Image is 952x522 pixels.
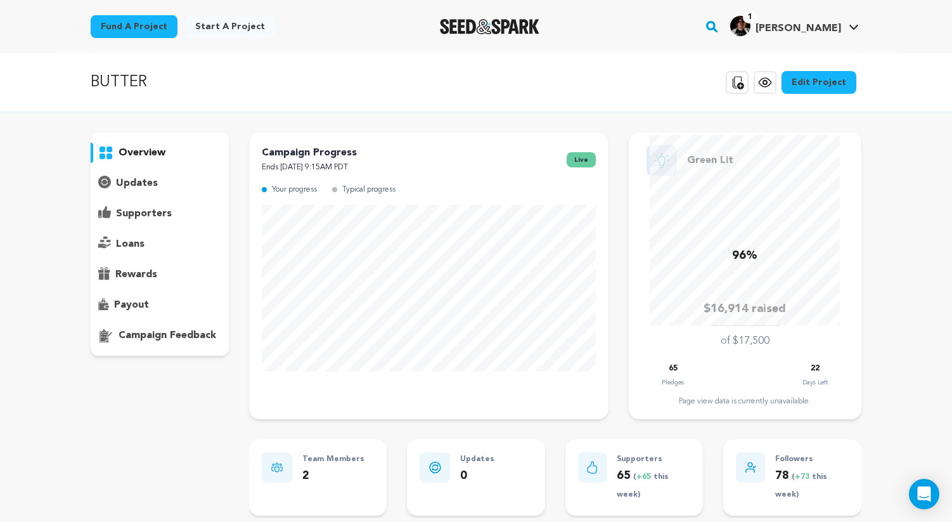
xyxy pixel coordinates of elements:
[91,71,147,94] p: BUTTER
[302,452,364,467] p: Team Members
[116,237,145,252] p: loans
[119,328,216,343] p: campaign feedback
[460,452,494,467] p: Updates
[811,362,820,376] p: 22
[617,473,669,499] span: ( this week)
[756,23,841,34] span: [PERSON_NAME]
[662,376,684,389] p: Pledges
[730,16,841,36] div: Caitlin S.'s Profile
[114,297,149,313] p: payout
[795,473,812,481] span: +73
[91,295,229,315] button: payout
[617,452,690,467] p: Supporters
[669,362,678,376] p: 65
[802,376,828,389] p: Days Left
[775,452,849,467] p: Followers
[91,325,229,346] button: campaign feedback
[440,19,539,34] img: Seed&Spark Logo Dark Mode
[272,183,317,197] p: Your progress
[185,15,275,38] a: Start a project
[91,15,177,38] a: Fund a project
[721,334,769,349] p: of $17,500
[782,71,856,94] a: Edit Project
[116,176,158,191] p: updates
[775,473,827,499] span: ( this week)
[636,473,653,481] span: +65
[116,206,172,221] p: supporters
[262,145,357,160] p: Campaign Progress
[775,467,849,504] p: 78
[91,264,229,285] button: rewards
[91,173,229,193] button: updates
[567,152,596,167] span: live
[641,396,849,407] div: Page view data is currently unavailable.
[91,204,229,224] button: supporters
[730,16,750,36] img: a7229e624eab2fc1.png
[728,13,861,40] span: Caitlin S.'s Profile
[743,11,757,23] span: 1
[302,467,364,485] p: 2
[91,234,229,254] button: loans
[115,267,157,282] p: rewards
[732,247,757,265] p: 96%
[617,467,690,504] p: 65
[728,13,861,36] a: Caitlin S.'s Profile
[91,143,229,163] button: overview
[460,467,494,485] p: 0
[262,160,357,175] p: Ends [DATE] 9:15AM PDT
[440,19,539,34] a: Seed&Spark Homepage
[909,479,939,509] div: Open Intercom Messenger
[119,145,165,160] p: overview
[342,183,396,197] p: Typical progress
